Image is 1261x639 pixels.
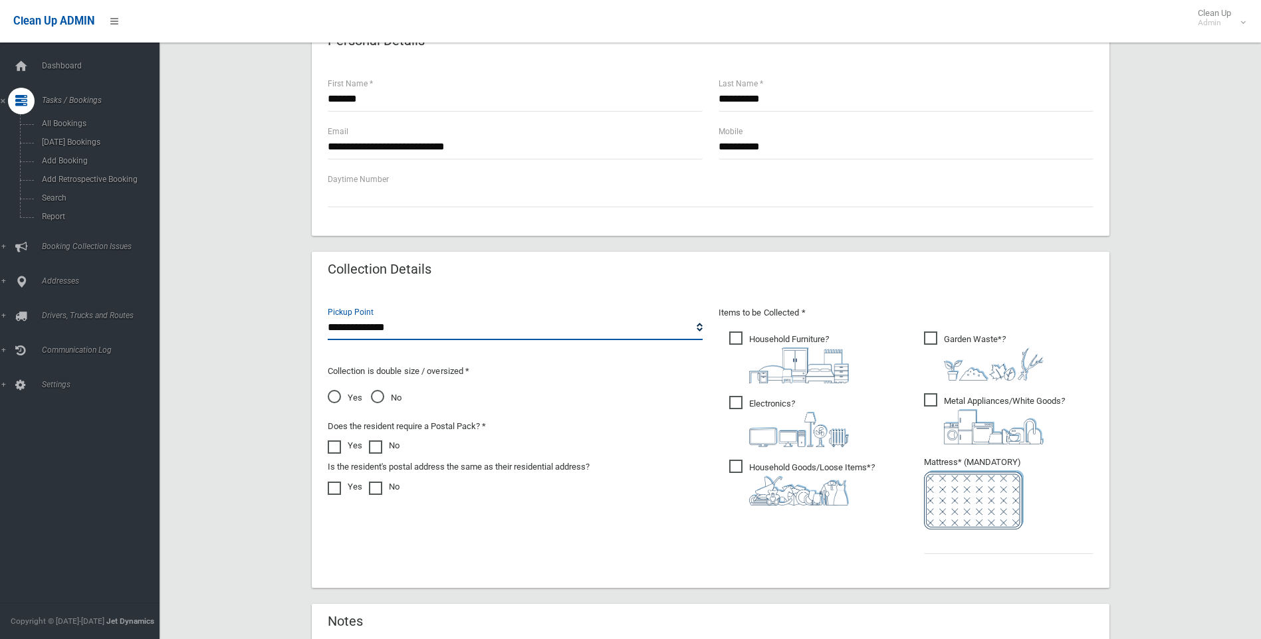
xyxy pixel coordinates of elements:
span: All Bookings [38,119,158,128]
span: Metal Appliances/White Goods [924,393,1065,444]
img: 394712a680b73dbc3d2a6a3a7ffe5a07.png [749,412,849,447]
img: e7408bece873d2c1783593a074e5cb2f.png [924,470,1024,529]
img: aa9efdbe659d29b613fca23ba79d85cb.png [749,347,849,383]
span: Communication Log [38,345,170,355]
span: Household Furniture [729,331,849,383]
span: Garden Waste* [924,331,1044,381]
img: 36c1b0289cb1767239cdd3de9e694f19.png [944,409,1044,444]
p: Items to be Collected * [719,305,1093,321]
span: Clean Up [1191,8,1244,28]
label: Yes [328,438,362,454]
span: Dashboard [38,61,170,70]
label: Is the resident's postal address the same as their residential address? [328,459,590,475]
span: Search [38,193,158,203]
span: No [371,390,401,406]
label: No [369,438,400,454]
span: Addresses [38,276,170,286]
header: Collection Details [312,256,447,282]
label: Does the resident require a Postal Pack? * [328,418,486,434]
span: Clean Up ADMIN [13,15,94,27]
small: Admin [1198,18,1231,28]
span: Yes [328,390,362,406]
header: Notes [312,608,379,634]
img: 4fd8a5c772b2c999c83690221e5242e0.png [944,347,1044,381]
img: b13cc3517677393f34c0a387616ef184.png [749,476,849,505]
strong: Jet Dynamics [106,616,154,626]
i: ? [944,396,1065,444]
span: Electronics [729,396,849,447]
span: Add Retrospective Booking [38,175,158,184]
label: No [369,479,400,495]
p: Collection is double size / oversized * [328,363,703,379]
span: Booking Collection Issues [38,242,170,251]
span: Mattress* (MANDATORY) [924,457,1093,529]
i: ? [944,334,1044,381]
span: Tasks / Bookings [38,96,170,105]
span: Add Booking [38,156,158,165]
i: ? [749,399,849,447]
label: Yes [328,479,362,495]
i: ? [749,334,849,383]
span: Drivers, Trucks and Routes [38,311,170,320]
span: Report [38,212,158,221]
span: Copyright © [DATE]-[DATE] [11,616,104,626]
span: Settings [38,380,170,389]
span: Household Goods/Loose Items* [729,460,875,505]
span: [DATE] Bookings [38,137,158,147]
i: ? [749,462,875,505]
